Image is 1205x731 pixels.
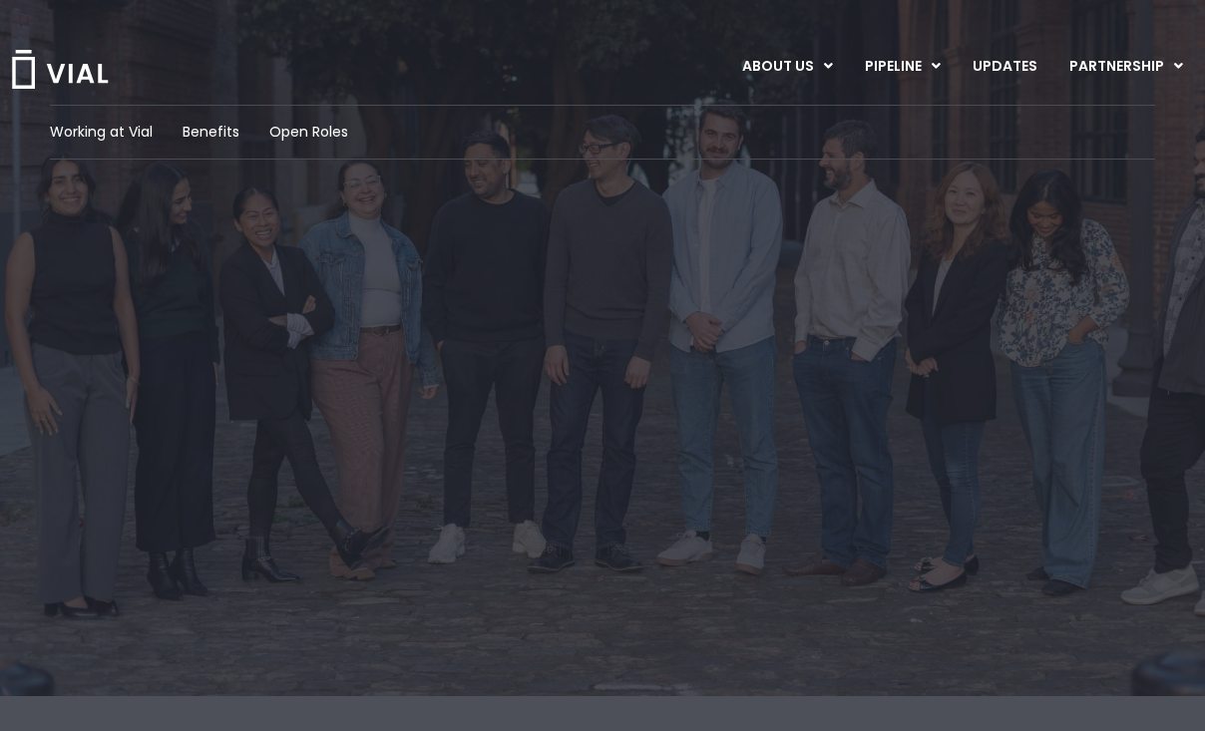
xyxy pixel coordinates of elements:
[269,122,348,143] a: Open Roles
[1053,50,1199,84] a: PARTNERSHIPMenu Toggle
[849,50,956,84] a: PIPELINEMenu Toggle
[957,50,1052,84] a: UPDATES
[183,122,239,143] a: Benefits
[10,50,110,89] img: Vial Logo
[726,50,848,84] a: ABOUT USMenu Toggle
[50,122,153,143] a: Working at Vial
